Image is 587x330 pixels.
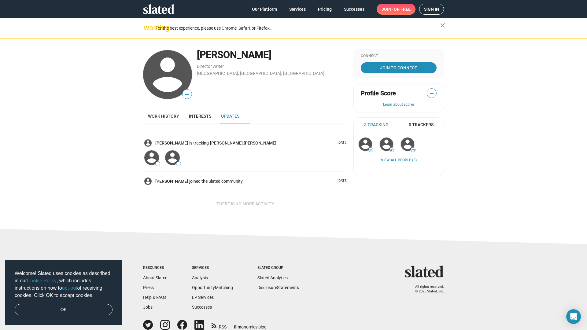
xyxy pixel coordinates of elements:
a: [GEOGRAPHIC_DATA], [GEOGRAPHIC_DATA], [GEOGRAPHIC_DATA] [197,71,324,76]
span: Successes [344,4,364,15]
span: for free [391,4,411,15]
span: — [427,90,436,97]
span: Updates [221,114,239,119]
span: Work history [148,114,179,119]
p: All rights reserved. © 2025 Slated, Inc. [409,285,444,294]
div: Connect [361,54,437,59]
a: Updates [216,109,244,123]
span: Pricing [318,4,332,15]
a: OpportunityMatching [192,285,233,290]
a: Jobs [143,305,153,310]
div: Resources [143,266,168,270]
mat-icon: close [439,22,446,29]
a: Our Platform [247,4,282,15]
span: Join To Connect [362,62,435,73]
span: joined the Slated community [189,178,244,184]
span: There is no more activity [216,198,274,209]
span: 41 [369,148,373,152]
div: cookieconsent [5,260,122,325]
a: EP Services [192,295,214,300]
a: Writer [212,64,224,69]
a: Press [143,285,154,290]
span: 34 [390,148,394,152]
a: Interests [184,109,216,123]
a: Slated Analytics [257,275,288,280]
button: There is no more activity [212,198,279,209]
a: Cookie Policy [27,278,57,283]
a: Join To Connect [361,62,437,73]
a: About Slated [143,275,168,280]
a: Director [197,64,212,69]
div: For the best experience, please use Chrome, Safari, or Firefox. [155,24,440,32]
div: [PERSON_NAME] [197,48,347,61]
span: film [234,324,241,329]
a: opt-out [62,285,77,291]
a: View all People (3) [381,158,417,163]
a: DisclosureStatements [257,285,299,290]
a: Sign in [419,4,444,15]
a: [PERSON_NAME], [210,140,244,146]
span: [PERSON_NAME] [244,141,276,145]
span: — [156,162,160,166]
a: Pricing [313,4,337,15]
span: is tracking [189,140,210,146]
a: filmonomics blog [234,319,267,330]
a: RSS [212,321,227,330]
span: Services [289,4,306,15]
a: [PERSON_NAME] [244,140,276,146]
a: Services [284,4,311,15]
span: 29 [411,148,415,152]
span: — [183,90,192,98]
span: Welcome! Slated uses cookies as described in our , which includes instructions on how to of recei... [15,270,113,299]
a: Successes [339,4,369,15]
a: Help & FAQs [143,295,166,300]
div: Slated Group [257,266,299,270]
span: Profile Score [361,89,396,97]
span: [PERSON_NAME], [210,141,244,145]
a: dismiss cookie message [15,304,113,316]
a: Analysis [192,275,208,280]
span: Join [382,4,411,15]
a: Successes [192,305,212,310]
a: [PERSON_NAME] [155,178,189,184]
p: [DATE] [335,141,347,145]
span: Our Platform [252,4,277,15]
a: Joinfor free [377,4,415,15]
span: Interests [189,114,211,119]
div: Services [192,266,233,270]
button: Learn about scores [361,102,437,107]
a: [PERSON_NAME] [155,140,189,146]
span: Sign in [424,4,439,14]
mat-icon: warning [144,24,151,31]
a: Work history [143,109,184,123]
div: Open Intercom Messenger [566,309,581,324]
p: [DATE] [335,179,347,183]
span: — [176,162,181,166]
span: 0 Trackers [409,122,434,128]
span: 3 Tracking [364,122,389,128]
